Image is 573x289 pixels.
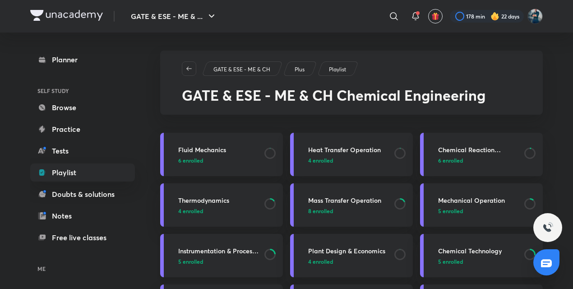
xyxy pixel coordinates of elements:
[30,10,103,21] img: Company Logo
[290,183,413,227] a: Mass Transfer Operation8 enrolled
[30,185,135,203] a: Doubts & solutions
[438,156,463,164] span: 6 enrolled
[178,246,259,256] h3: Instrumentation & Process Control
[178,207,203,215] span: 4 enrolled
[178,257,203,266] span: 5 enrolled
[160,133,283,176] a: Fluid Mechanics6 enrolled
[308,196,389,205] h3: Mass Transfer Operation
[420,183,543,227] a: Mechanical Operation5 enrolled
[160,183,283,227] a: Thermodynamics4 enrolled
[527,9,543,24] img: Vinay Upadhyay
[295,65,305,74] p: Plus
[213,65,270,74] p: GATE & ESE - ME & CH
[30,10,103,23] a: Company Logo
[438,145,519,154] h3: Chemical Reaction Engineering
[308,246,389,256] h3: Plant Design & Economics
[30,142,135,160] a: Tests
[438,246,519,256] h3: Chemical Technology
[160,234,283,277] a: Instrumentation & Process Control5 enrolled
[308,207,333,215] span: 8 enrolled
[30,163,135,182] a: Playlist
[30,98,135,117] a: Browse
[308,257,333,266] span: 4 enrolled
[30,83,135,98] h6: SELF STUDY
[428,9,443,23] button: avatar
[438,257,463,266] span: 5 enrolled
[328,65,348,74] a: Playlist
[308,156,333,164] span: 4 enrolled
[30,228,135,247] a: Free live classes
[30,51,135,69] a: Planner
[420,133,543,176] a: Chemical Reaction Engineering6 enrolled
[438,196,519,205] h3: Mechanical Operation
[420,234,543,277] a: Chemical Technology5 enrolled
[30,207,135,225] a: Notes
[438,207,463,215] span: 5 enrolled
[178,196,259,205] h3: Thermodynamics
[329,65,346,74] p: Playlist
[293,65,306,74] a: Plus
[290,234,413,277] a: Plant Design & Economics4 enrolled
[431,12,439,20] img: avatar
[178,156,203,164] span: 6 enrolled
[30,120,135,138] a: Practice
[178,145,259,154] h3: Fluid Mechanics
[30,261,135,276] h6: ME
[542,222,553,233] img: ttu
[125,7,222,25] button: GATE & ESE - ME & ...
[212,65,272,74] a: GATE & ESE - ME & CH
[308,145,389,154] h3: Heat Transfer Operation
[290,133,413,176] a: Heat Transfer Operation4 enrolled
[182,85,485,105] span: GATE & ESE - ME & CH Chemical Engineering
[490,12,499,21] img: streak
